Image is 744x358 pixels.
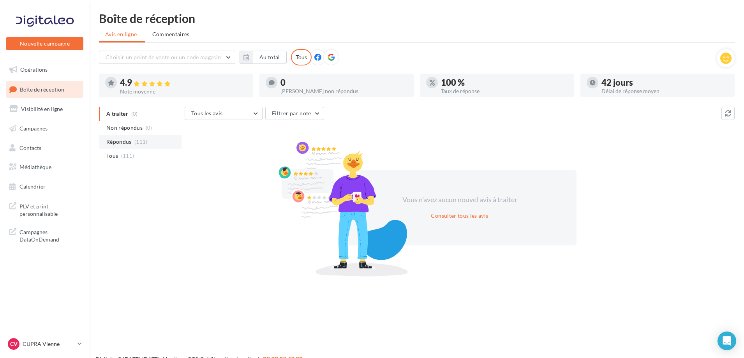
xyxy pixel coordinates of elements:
[120,89,247,94] div: Note moyenne
[146,125,152,131] span: (0)
[10,340,18,348] span: CV
[240,51,287,64] button: Au total
[441,88,568,94] div: Taux de réponse
[99,51,235,64] button: Choisir un point de vente ou un code magasin
[265,107,324,120] button: Filtrer par note
[121,153,134,159] span: (111)
[23,340,74,348] p: CUPRA Vienne
[106,152,118,160] span: Tous
[19,164,51,170] span: Médiathèque
[6,337,83,351] a: CV CUPRA Vienne
[106,138,132,146] span: Répondus
[428,211,491,220] button: Consulter tous les avis
[601,78,728,87] div: 42 jours
[393,195,527,205] div: Vous n'avez aucun nouvel avis à traiter
[106,124,143,132] span: Non répondus
[99,12,735,24] div: Boîte de réception
[21,106,63,112] span: Visibilité en ligne
[253,51,287,64] button: Au total
[5,224,85,247] a: Campagnes DataOnDemand
[5,81,85,98] a: Boîte de réception
[291,49,312,65] div: Tous
[134,139,148,145] span: (111)
[106,54,221,60] span: Choisir un point de vente ou un code magasin
[152,30,190,38] span: Commentaires
[280,78,407,87] div: 0
[601,88,728,94] div: Délai de réponse moyen
[441,78,568,87] div: 100 %
[5,140,85,156] a: Contacts
[6,37,83,50] button: Nouvelle campagne
[718,332,736,350] div: Open Intercom Messenger
[20,66,48,73] span: Opérations
[19,227,80,243] span: Campagnes DataOnDemand
[5,120,85,137] a: Campagnes
[19,125,48,132] span: Campagnes
[191,110,223,116] span: Tous les avis
[185,107,263,120] button: Tous les avis
[19,183,46,190] span: Calendrier
[5,101,85,117] a: Visibilité en ligne
[5,198,85,221] a: PLV et print personnalisable
[280,88,407,94] div: [PERSON_NAME] non répondus
[5,178,85,195] a: Calendrier
[5,62,85,78] a: Opérations
[20,86,64,92] span: Boîte de réception
[19,201,80,218] span: PLV et print personnalisable
[19,144,41,151] span: Contacts
[5,159,85,175] a: Médiathèque
[120,78,247,87] div: 4.9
